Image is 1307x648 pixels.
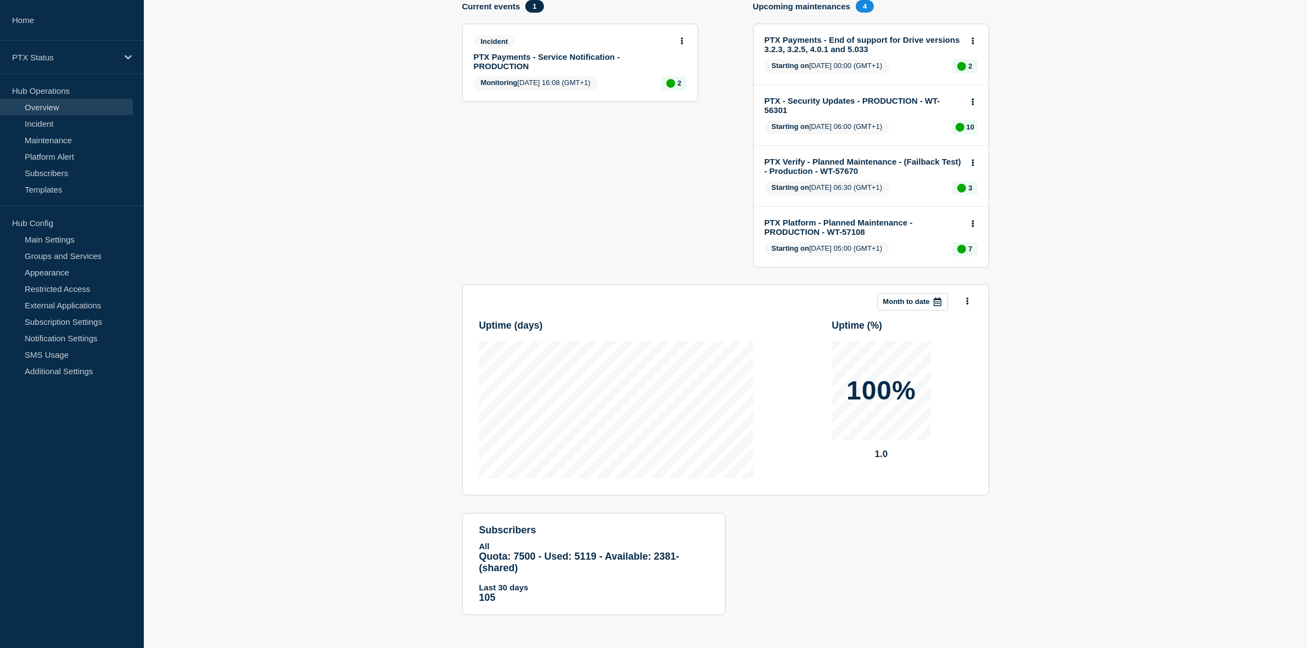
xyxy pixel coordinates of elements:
[772,122,810,131] span: Starting on
[765,157,963,176] a: PTX Verify - Planned Maintenance - (Failback Test) - Production - WT-57670
[677,79,681,87] p: 2
[968,245,972,253] p: 7
[765,218,963,236] a: PTX Platform - Planned Maintenance - PRODUCTION - WT-57108
[957,184,966,193] div: up
[765,120,890,134] span: [DATE] 06:00 (GMT+1)
[474,35,515,48] span: Incident
[479,551,680,573] span: Quota: 7500 - Used: 5119 - Available: 2381 - (shared)
[957,62,966,71] div: up
[474,76,598,91] span: [DATE] 16:08 (GMT+1)
[753,2,851,11] h4: Upcoming maintenances
[474,52,672,71] a: PTX Payments - Service Notification - PRODUCTION
[968,184,972,192] p: 3
[772,61,810,70] span: Starting on
[956,123,964,132] div: up
[772,244,810,252] span: Starting on
[479,525,709,536] h4: subscribers
[967,123,974,131] p: 10
[765,242,890,256] span: [DATE] 05:00 (GMT+1)
[479,320,754,331] h3: Uptime ( days )
[832,320,972,331] h3: Uptime ( % )
[968,62,972,70] p: 2
[765,181,890,195] span: [DATE] 06:30 (GMT+1)
[765,35,963,54] a: PTX Payments - End of support for Drive versions 3.2.3, 3.2.5, 4.0.1 and 5.033
[957,245,966,253] div: up
[765,59,890,74] span: [DATE] 00:00 (GMT+1)
[479,583,709,592] p: Last 30 days
[832,449,931,460] p: 1.0
[12,53,117,62] p: PTX Status
[883,297,930,306] p: Month to date
[462,2,520,11] h4: Current events
[481,78,518,87] span: Monitoring
[479,542,709,551] p: All
[772,183,810,191] span: Starting on
[666,79,675,88] div: up
[846,377,916,404] p: 100%
[877,293,948,311] button: Month to date
[479,592,709,604] p: 105
[765,96,963,115] a: PTX - Security Updates - PRODUCTION - WT-56301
